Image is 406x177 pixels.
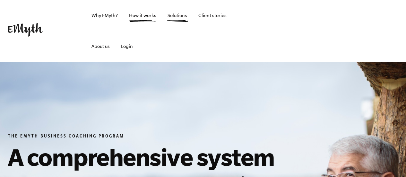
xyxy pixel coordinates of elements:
iframe: Chat Widget [374,146,406,177]
img: EMyth [8,23,43,37]
iframe: Embedded CTA [331,24,398,38]
iframe: Embedded CTA [260,24,328,38]
a: About us [86,31,115,62]
h6: The EMyth Business Coaching Program [8,134,301,140]
a: Login [116,31,138,62]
